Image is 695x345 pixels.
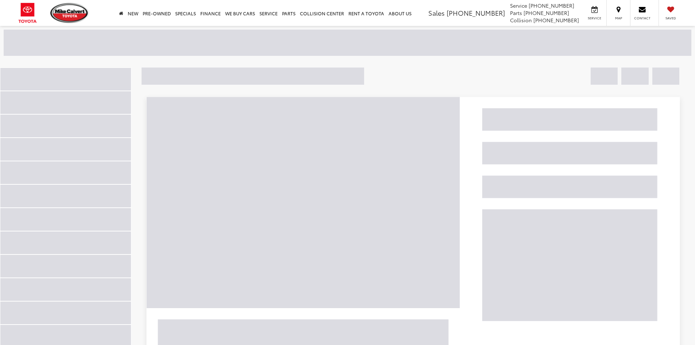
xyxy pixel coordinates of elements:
[510,16,532,24] span: Collision
[428,8,445,18] span: Sales
[586,16,603,20] span: Service
[524,9,569,16] span: [PHONE_NUMBER]
[610,16,626,20] span: Map
[634,16,650,20] span: Contact
[447,8,505,18] span: [PHONE_NUMBER]
[663,16,679,20] span: Saved
[50,3,89,23] img: Mike Calvert Toyota
[510,9,522,16] span: Parts
[510,2,527,9] span: Service
[533,16,579,24] span: [PHONE_NUMBER]
[529,2,574,9] span: [PHONE_NUMBER]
